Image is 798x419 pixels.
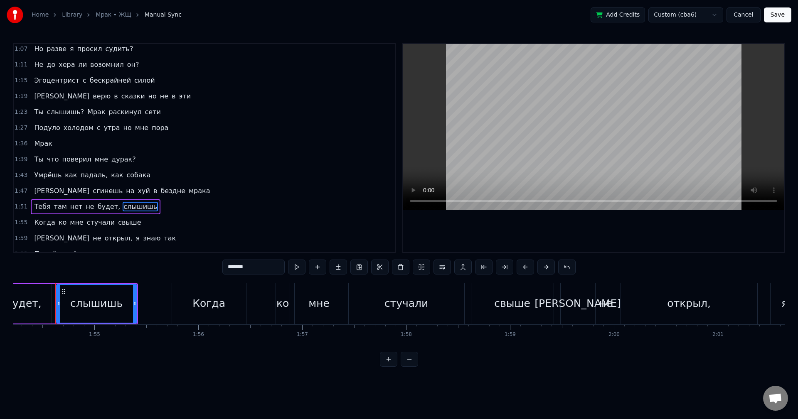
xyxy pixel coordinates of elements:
[89,60,125,69] span: возомнил
[599,296,613,311] div: не
[142,233,161,243] span: знаю
[63,249,78,259] span: мой
[103,123,121,132] span: утра
[33,107,44,117] span: Ты
[15,45,27,53] span: 1:07
[148,91,158,101] span: но
[125,186,135,196] span: на
[33,170,62,180] span: Умрёшь
[126,60,140,69] span: он?
[89,76,132,85] span: бескрайней
[171,91,176,101] span: в
[96,123,101,132] span: с
[62,11,82,19] a: Library
[137,186,151,196] span: хуй
[727,7,760,22] button: Cancel
[159,91,169,101] span: не
[110,170,124,180] span: как
[712,331,724,338] div: 2:01
[192,296,225,311] div: Когда
[33,154,44,164] span: Ты
[33,202,51,211] span: Тебя
[69,218,84,227] span: мне
[64,170,78,180] span: как
[46,107,85,117] span: слышишь?
[15,187,27,195] span: 1:47
[15,140,27,148] span: 1:36
[7,7,23,23] img: youka
[46,60,56,69] span: до
[33,44,44,54] span: Но
[178,91,192,101] span: эти
[134,123,149,132] span: мне
[534,296,621,311] div: [PERSON_NAME]
[764,7,791,22] button: Save
[70,296,123,311] div: слышишь
[76,44,103,54] span: просил
[15,155,27,164] span: 1:39
[276,296,289,311] div: ко
[15,61,27,69] span: 1:11
[401,331,412,338] div: 1:58
[15,92,27,100] span: 1:19
[32,11,182,19] nav: breadcrumb
[117,218,142,227] span: свыше
[297,331,308,338] div: 1:57
[82,76,87,85] span: с
[69,202,84,211] span: нет
[494,296,530,311] div: свыше
[92,233,102,243] span: не
[15,203,27,211] span: 1:51
[33,249,61,259] span: Придёт
[15,250,27,258] span: 2:03
[85,202,95,211] span: не
[97,202,121,211] span: будет,
[193,331,204,338] div: 1:56
[505,331,516,338] div: 1:59
[33,91,90,101] span: [PERSON_NAME]
[58,60,76,69] span: хера
[80,249,99,259] span: мрак
[86,218,116,227] span: стучали
[667,296,711,311] div: открыл,
[92,91,111,101] span: верю
[33,123,61,132] span: Подуло
[163,233,177,243] span: так
[15,124,27,132] span: 1:27
[111,154,137,164] span: дурак?
[33,60,44,69] span: Не
[126,170,152,180] span: собака
[15,234,27,243] span: 1:59
[781,296,788,311] div: я
[104,233,133,243] span: открыл,
[133,76,156,85] span: силой
[92,186,123,196] span: сгинешь
[308,296,330,311] div: мне
[63,123,94,132] span: холодом
[113,91,118,101] span: в
[108,107,143,117] span: раскинул
[46,44,67,54] span: разве
[46,154,60,164] span: что
[160,186,186,196] span: бездне
[33,233,90,243] span: [PERSON_NAME]
[86,107,106,117] span: Мрак
[15,218,27,227] span: 1:55
[53,202,68,211] span: там
[123,202,158,211] span: слышишь
[15,108,27,116] span: 1:23
[33,76,80,85] span: Эгоцентрист
[591,7,645,22] button: Add Credits
[94,154,109,164] span: мне
[123,123,133,132] span: но
[15,171,27,179] span: 1:43
[145,11,182,19] span: Manual Sync
[144,107,162,117] span: сети
[89,331,100,338] div: 1:55
[188,186,211,196] span: мрака
[121,91,146,101] span: сказки
[153,186,158,196] span: в
[6,296,41,311] div: будет,
[58,218,67,227] span: ко
[96,11,131,19] a: Мрак • ЖЩ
